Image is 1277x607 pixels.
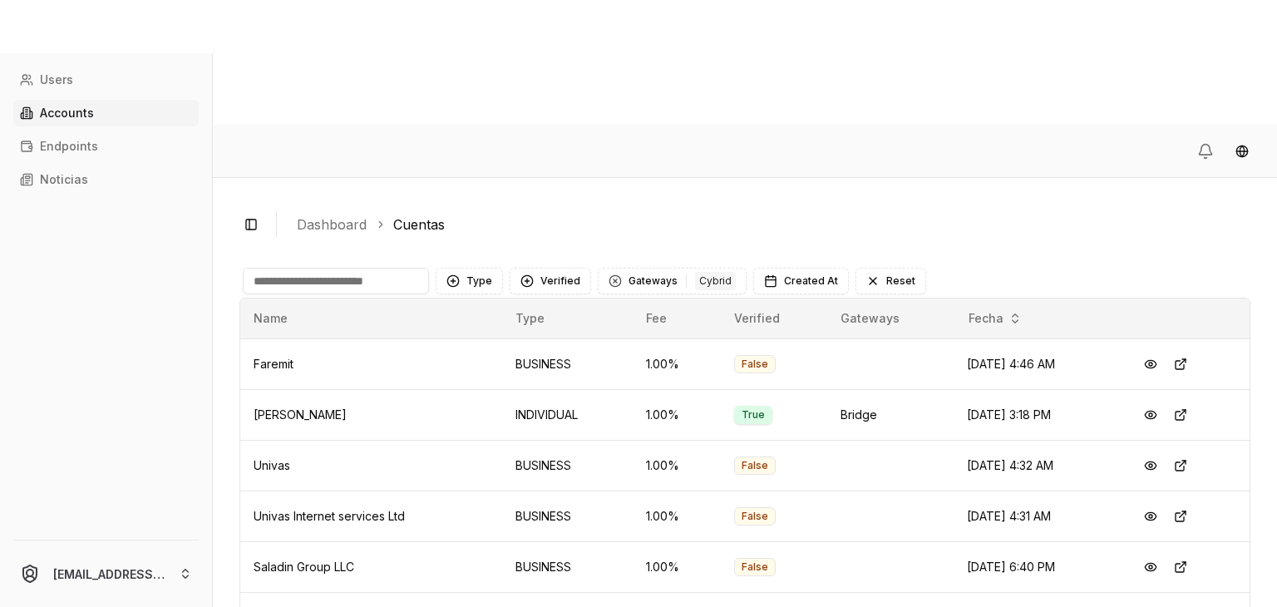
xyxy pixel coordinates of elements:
[967,560,1055,574] span: [DATE] 6:40 PM
[502,440,633,491] td: BUSINESS
[40,174,88,185] p: Noticias
[609,274,622,288] div: Clear Gateways filter
[646,560,679,574] span: 1.00 %
[646,357,679,371] span: 1.00 %
[393,215,445,234] a: Cuentas
[598,268,747,294] button: Clear Gateways filterGatewaysCybrid
[967,458,1053,472] span: [DATE] 4:32 AM
[967,407,1051,422] span: [DATE] 3:18 PM
[967,509,1051,523] span: [DATE] 4:31 AM
[784,274,838,288] span: Created At
[254,560,354,574] span: Saladin Group LLC
[13,133,199,160] a: Endpoints
[254,509,405,523] span: Univas Internet services Ltd
[502,389,633,440] td: INDIVIDUAL
[695,272,736,290] div: Cybrid
[254,357,293,371] span: Faremit
[967,357,1055,371] span: [DATE] 4:46 AM
[753,268,849,294] button: Created At
[841,407,877,422] span: Bridge
[240,299,502,338] th: Name
[646,458,679,472] span: 1.00 %
[53,565,165,583] p: [EMAIL_ADDRESS][DOMAIN_NAME]
[502,299,633,338] th: Type
[297,215,1237,234] nav: breadcrumb
[297,215,367,234] a: Dashboard
[254,407,347,422] span: [PERSON_NAME]
[962,305,1028,332] button: Fecha
[510,268,591,294] button: Verified
[502,541,633,592] td: BUSINESS
[436,268,503,294] button: Type
[827,299,954,338] th: Gateways
[7,547,205,600] button: [EMAIL_ADDRESS][DOMAIN_NAME]
[502,491,633,541] td: BUSINESS
[633,299,721,338] th: Fee
[40,141,98,152] p: Endpoints
[254,458,290,472] span: Univas
[721,299,827,338] th: Verified
[502,338,633,389] td: BUSINESS
[646,407,679,422] span: 1.00 %
[646,509,679,523] span: 1.00 %
[13,166,199,193] a: Noticias
[855,268,926,294] button: Reset filters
